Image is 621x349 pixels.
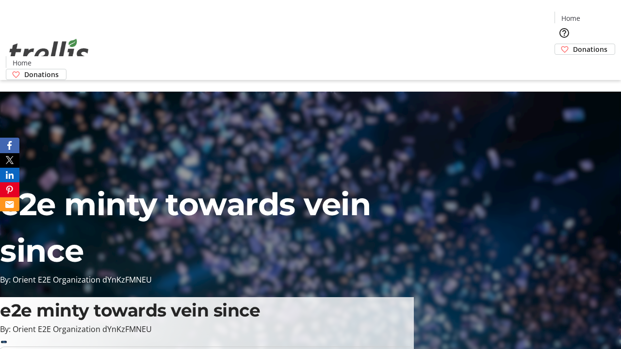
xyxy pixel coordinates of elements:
span: Donations [573,44,607,54]
span: Home [13,58,32,68]
img: Orient E2E Organization dYnKzFMNEU's Logo [6,28,92,77]
a: Donations [555,44,615,55]
button: Cart [555,55,574,74]
button: Help [555,23,574,43]
a: Home [555,13,586,23]
a: Donations [6,69,66,80]
span: Home [561,13,580,23]
a: Home [6,58,37,68]
span: Donations [24,69,59,79]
